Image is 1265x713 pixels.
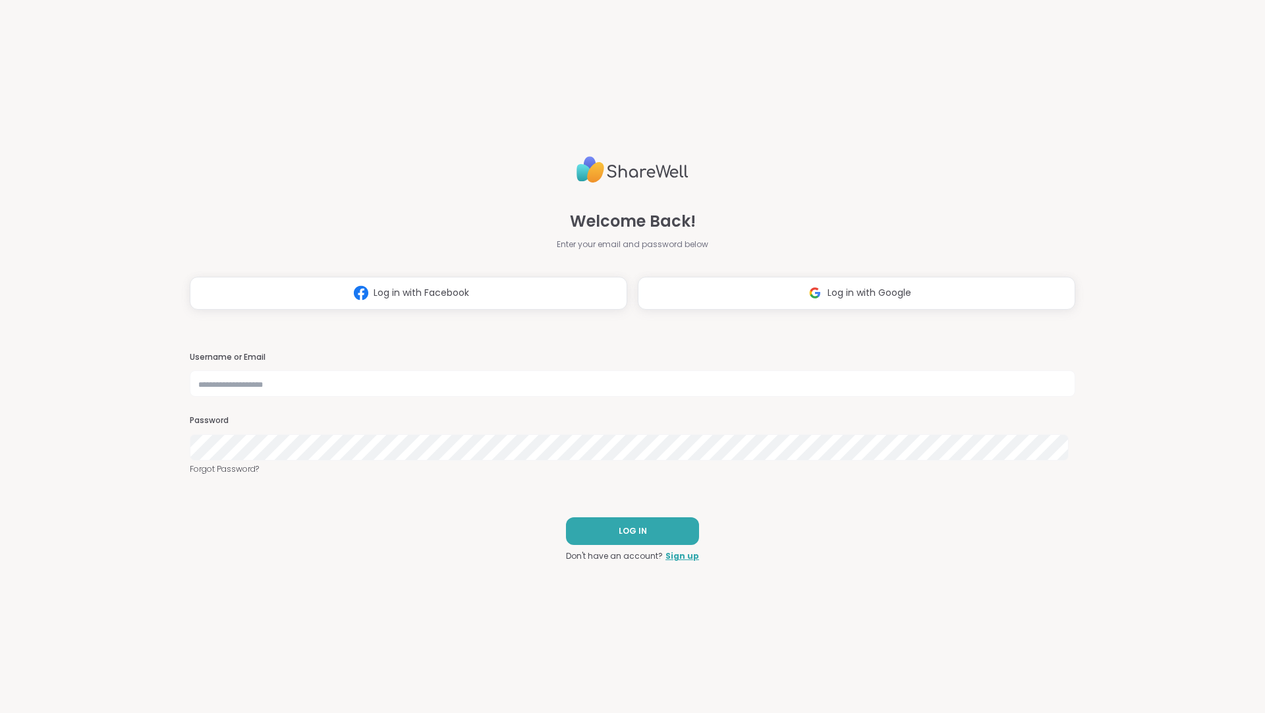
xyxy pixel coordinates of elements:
button: Log in with Google [638,277,1075,310]
img: ShareWell Logomark [349,281,374,305]
h3: Username or Email [190,352,1075,363]
span: Enter your email and password below [557,239,708,250]
a: Sign up [665,550,699,562]
a: Forgot Password? [190,463,1075,475]
h3: Password [190,415,1075,426]
img: ShareWell Logomark [802,281,828,305]
span: LOG IN [619,525,647,537]
img: ShareWell Logo [576,151,689,188]
span: Log in with Google [828,286,911,300]
span: Welcome Back! [570,210,696,233]
button: LOG IN [566,517,699,545]
span: Don't have an account? [566,550,663,562]
span: Log in with Facebook [374,286,469,300]
button: Log in with Facebook [190,277,627,310]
